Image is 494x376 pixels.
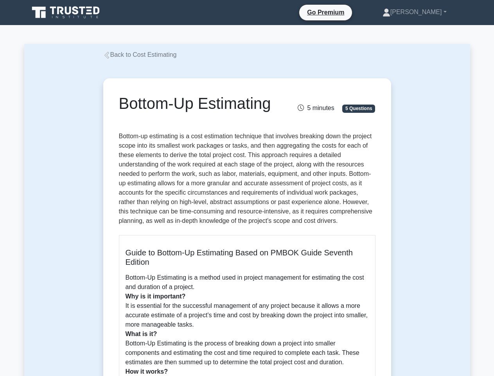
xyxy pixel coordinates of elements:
[364,4,465,20] a: [PERSON_NAME]
[126,293,186,300] b: Why is it important?
[103,51,177,58] a: Back to Cost Estimating
[126,331,157,337] b: What is it?
[342,105,375,112] span: 5 Questions
[119,132,375,229] p: Bottom-up estimating is a cost estimation technique that involves breaking down the project scope...
[126,368,168,375] b: How it works?
[119,94,287,113] h1: Bottom-Up Estimating
[126,248,369,267] h5: Guide to Bottom-Up Estimating Based on PMBOK Guide Seventh Edition
[302,7,349,17] a: Go Premium
[298,105,334,111] span: 5 minutes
